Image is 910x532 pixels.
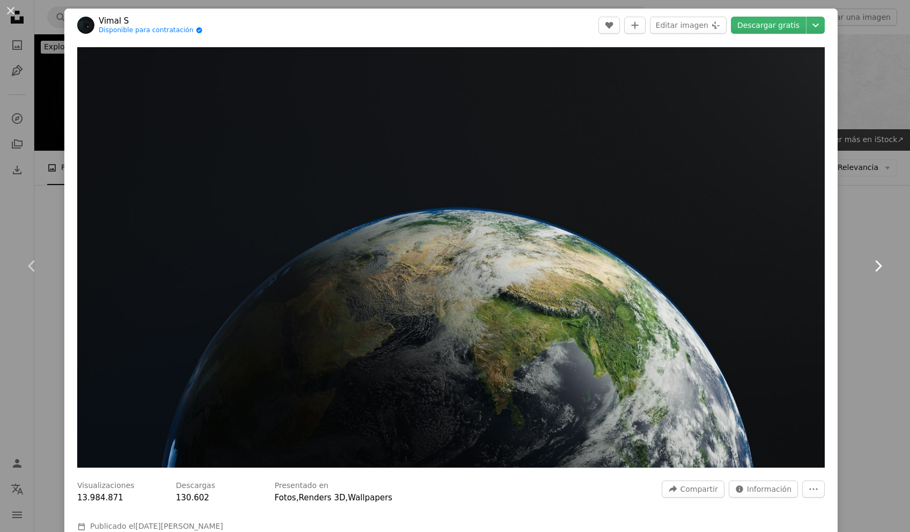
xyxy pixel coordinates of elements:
button: Compartir esta imagen [662,481,724,498]
a: Siguiente [846,215,910,317]
h3: Visualizaciones [77,481,135,491]
span: 130.602 [176,493,209,503]
span: , [296,493,299,503]
span: Información [747,481,791,497]
button: Más acciones [802,481,825,498]
a: Disponible para contratación [99,26,203,35]
img: Un planeta con nubes y agua [77,47,825,468]
h3: Descargas [176,481,215,491]
img: Ve al perfil de Vimal S [77,17,94,34]
a: Renders 3D [299,493,345,503]
span: Publicado el [90,522,223,530]
span: , [345,493,348,503]
a: Vimal S [99,16,203,26]
button: Añade a la colección [624,17,646,34]
button: Elegir el tamaño de descarga [807,17,825,34]
button: Estadísticas sobre esta imagen [729,481,798,498]
span: Compartir [680,481,717,497]
button: Editar imagen [650,17,727,34]
a: Fotos [275,493,296,503]
time: 28 de agosto de 2022, 12:16:48 GMT-5 [135,522,223,530]
a: Wallpapers [348,493,393,503]
button: Me gusta [598,17,620,34]
h3: Presentado en [275,481,329,491]
button: Ampliar en esta imagen [77,47,825,468]
span: 13.984.871 [77,493,123,503]
a: Descargar gratis [731,17,806,34]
